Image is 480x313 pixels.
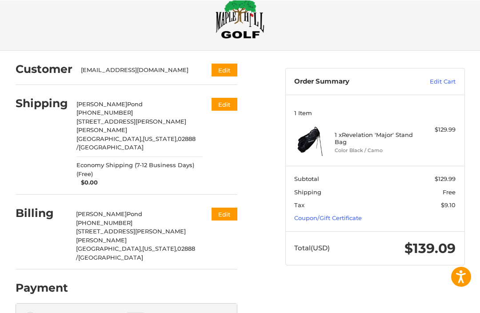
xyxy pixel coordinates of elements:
[212,97,237,110] button: Edit
[294,77,404,86] h3: Order Summary
[294,109,456,116] h3: 1 Item
[435,175,456,182] span: $129.99
[335,146,413,154] li: Color Black / Camo
[415,125,456,134] div: $129.99
[294,201,304,208] span: Tax
[294,243,330,252] span: Total (USD)
[76,135,143,142] span: [GEOGRAPHIC_DATA],
[294,188,321,195] span: Shipping
[441,201,456,208] span: $9.10
[81,65,194,74] div: [EMAIL_ADDRESS][DOMAIN_NAME]
[294,175,319,182] span: Subtotal
[212,63,237,76] button: Edit
[404,240,456,256] span: $139.09
[76,219,132,226] span: [PHONE_NUMBER]
[16,96,68,110] h2: Shipping
[76,161,203,178] span: Economy Shipping (7-12 Business Days) (Free)
[76,108,133,116] span: [PHONE_NUMBER]
[79,143,144,150] span: [GEOGRAPHIC_DATA]
[76,210,127,217] span: [PERSON_NAME]
[16,62,72,76] h2: Customer
[76,245,142,252] span: [GEOGRAPHIC_DATA],
[76,178,98,187] span: $0.00
[294,214,362,221] a: Coupon/Gift Certificate
[16,206,68,220] h2: Billing
[76,117,186,133] span: [STREET_ADDRESS][PERSON_NAME][PERSON_NAME]
[76,100,127,107] span: [PERSON_NAME]
[335,131,413,145] h4: 1 x Revelation 'Major' Stand Bag
[212,207,237,220] button: Edit
[127,100,143,107] span: Pond
[76,245,195,261] span: 02888 /
[16,281,68,294] h2: Payment
[142,245,177,252] span: [US_STATE],
[404,77,456,86] a: Edit Cart
[143,135,178,142] span: [US_STATE],
[127,210,142,217] span: Pond
[76,227,186,243] span: [STREET_ADDRESS][PERSON_NAME][PERSON_NAME]
[443,188,456,195] span: Free
[78,253,143,261] span: [GEOGRAPHIC_DATA]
